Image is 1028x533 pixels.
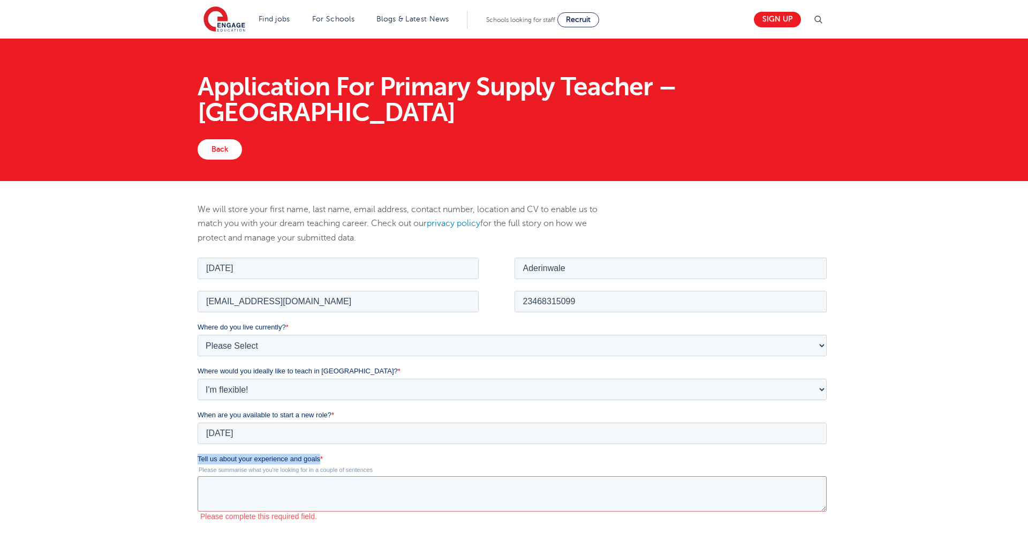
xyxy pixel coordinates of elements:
span: Schools looking for staff [486,16,555,24]
h1: Application For Primary Supply Teacher – [GEOGRAPHIC_DATA] [198,74,831,125]
a: Blogs & Latest News [376,15,449,23]
p: We will store your first name, last name, email address, contact number, location and CV to enabl... [198,202,615,245]
span: Recruit [566,16,591,24]
a: Back [198,139,242,160]
a: Recruit [557,12,599,27]
a: Sign up [754,12,801,27]
a: privacy policy [427,219,480,228]
a: For Schools [312,15,354,23]
img: Engage Education [203,6,245,33]
a: Find jobs [259,15,290,23]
